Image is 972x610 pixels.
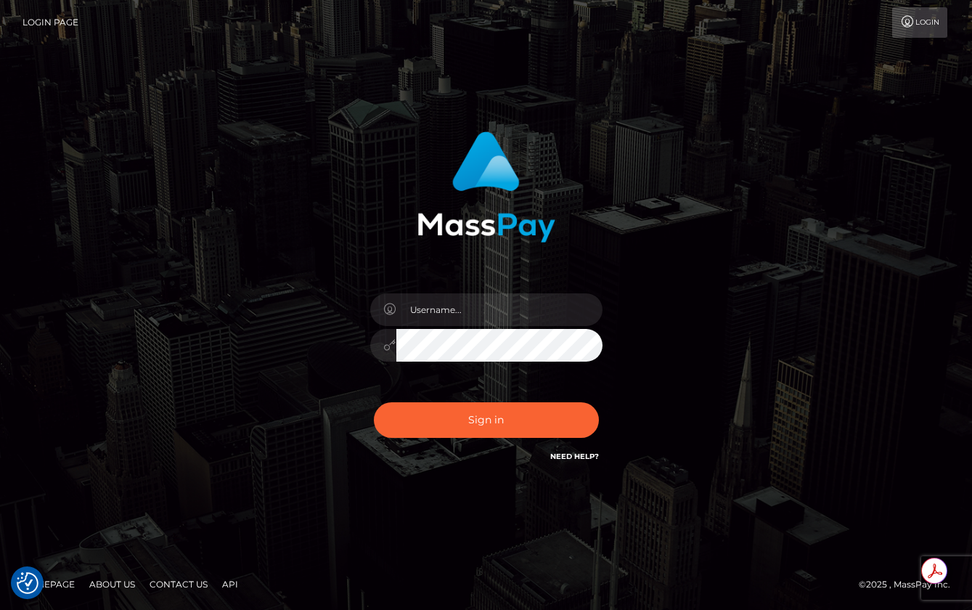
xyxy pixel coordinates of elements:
input: Username... [396,293,603,326]
a: Need Help? [550,452,599,461]
a: Contact Us [144,573,213,595]
img: Revisit consent button [17,572,38,594]
img: MassPay Login [417,131,555,243]
button: Consent Preferences [17,572,38,594]
a: Login [892,7,947,38]
button: Sign in [374,402,599,438]
a: API [216,573,244,595]
div: © 2025 , MassPay Inc. [859,577,961,593]
a: Homepage [16,573,81,595]
a: About Us [83,573,141,595]
a: Login Page [23,7,78,38]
